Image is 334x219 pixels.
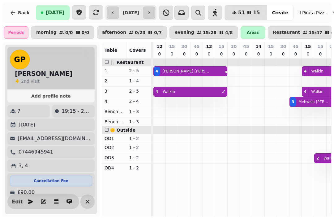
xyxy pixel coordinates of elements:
p: £90.00 [17,189,35,196]
p: OD3 [105,155,124,161]
p: afternoon [102,30,126,35]
p: 1 - 2 [129,135,149,142]
p: 0 [157,51,162,57]
p: OD1 [105,135,124,142]
p: 15 [268,43,274,50]
p: 2 [105,78,124,84]
p: 0 [318,51,323,57]
p: 45 [194,43,199,50]
span: Create [272,11,288,15]
p: Restaurant [273,30,300,35]
div: 3 [292,99,294,104]
div: 4 [304,89,306,94]
span: Back [18,11,30,15]
button: Edit [11,195,24,208]
p: 2 - 4 [129,98,149,104]
p: [PERSON_NAME] [PERSON_NAME] [162,69,210,74]
p: 0 [194,51,199,57]
button: morning0/00/0 [31,26,94,39]
p: 1 - 4 [129,78,149,84]
p: [EMAIL_ADDRESS][DOMAIN_NAME] [18,135,92,142]
p: 1 - 2 [129,165,149,171]
p: 0 [256,51,261,57]
p: 0 [293,51,298,57]
p: Walkin [163,89,175,94]
span: 51 [238,10,245,15]
span: nd [24,79,31,84]
p: 1 - 3 [129,119,149,125]
p: Walkin [311,69,323,74]
span: 15 [253,10,260,15]
p: 3 [105,88,124,94]
p: Bench Left [105,108,124,115]
span: 2 [21,79,24,84]
p: 1 - 3 [129,108,149,115]
span: Table [105,48,118,53]
button: Back [5,5,35,20]
p: 15 [218,43,224,50]
button: 5115 [225,5,268,20]
div: 4 [304,69,306,74]
p: 1 [105,68,124,74]
p: 0 [268,51,273,57]
p: 14 [255,43,261,50]
p: 19:15 - 21:30 [62,107,92,115]
p: [DATE] [19,121,35,129]
p: Bench Right [105,119,124,125]
p: 1 - 2 [129,144,149,151]
p: 0 / 0 [82,30,89,35]
button: afternoon0/230/7 [97,26,167,39]
p: 0 / 7 [154,30,162,35]
p: evening [175,30,194,35]
p: 4 [105,98,124,104]
p: 0 [306,51,310,57]
p: visit [21,78,40,84]
p: 0 [182,51,187,57]
p: 1 - 2 [129,155,149,161]
p: 12 [156,43,162,50]
p: 3, 4 [19,162,28,169]
p: 0 [231,51,236,57]
div: Areas [241,26,265,39]
p: 15 / 47 [309,30,322,35]
p: 30 [231,43,237,50]
p: OD4 [105,165,124,171]
div: 4 [156,69,158,74]
span: Covers [129,48,146,53]
button: Create [267,5,293,20]
p: 15 / 28 [203,30,216,35]
p: 0 / 23 [135,30,145,35]
p: Walkin [311,89,323,94]
p: OD2 [105,144,124,151]
p: 0 [244,51,249,57]
p: Mehwish [PERSON_NAME] [298,99,330,104]
p: 7 [17,107,20,115]
p: 0 [219,51,224,57]
div: 4 [156,89,158,94]
p: 15 [169,43,175,50]
span: 🍴 Restaurant [110,60,144,65]
div: Periods [4,26,28,39]
button: [DATE] [36,5,70,20]
p: 30 [181,43,187,50]
p: 30 [280,43,286,50]
p: 2 - 5 [129,68,149,74]
span: GP [14,56,25,63]
span: Edit [14,199,21,204]
p: 0 [281,51,286,57]
div: Cancellation Fee [10,176,92,186]
p: 13 [206,43,212,50]
p: 07446945941 [19,148,53,156]
p: 15 [317,43,323,50]
span: [DATE] [46,10,65,15]
p: 45 [293,43,298,50]
p: 2 - 5 [129,88,149,94]
span: Il Pirata Pizzata [298,10,329,16]
p: 0 [207,51,212,57]
p: morning [36,30,57,35]
span: 🌞 Outside [110,128,135,133]
p: 4 / 8 [225,30,233,35]
button: Add profile note [10,92,92,100]
div: 2 [316,156,319,161]
p: 0 / 0 [65,30,73,35]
